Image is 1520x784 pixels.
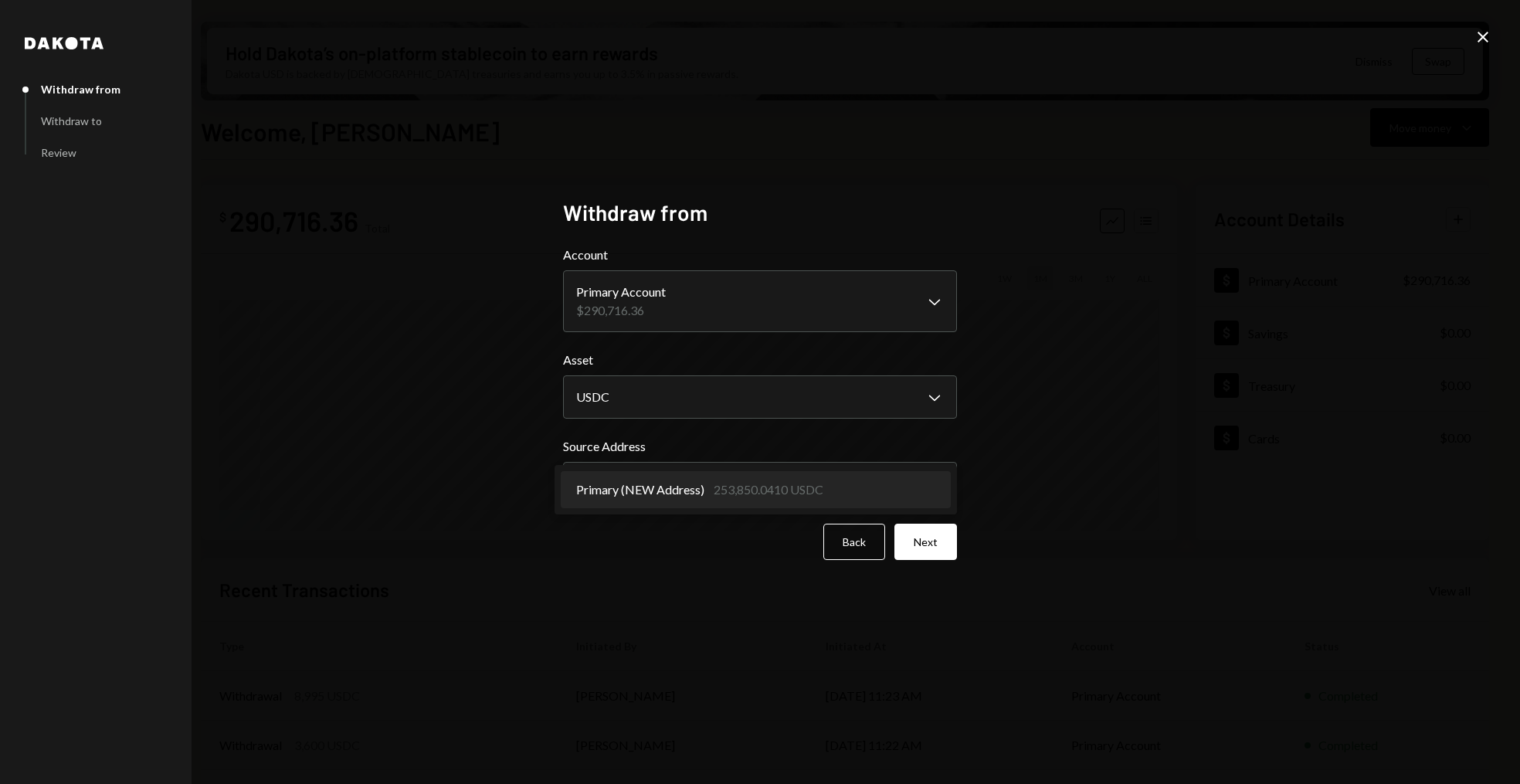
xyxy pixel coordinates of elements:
button: Asset [563,375,957,419]
h2: Withdraw from [563,198,957,228]
button: Next [894,524,957,560]
label: Account [563,246,957,264]
div: Review [41,146,76,159]
button: Source Address [563,462,957,505]
div: Withdraw from [41,83,120,96]
label: Asset [563,351,957,369]
label: Source Address [563,437,957,456]
span: Primary (NEW Address) [576,480,704,499]
div: Withdraw to [41,114,102,127]
div: 253,850.0410 USDC [714,480,823,499]
button: Back [823,524,885,560]
button: Account [563,270,957,332]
